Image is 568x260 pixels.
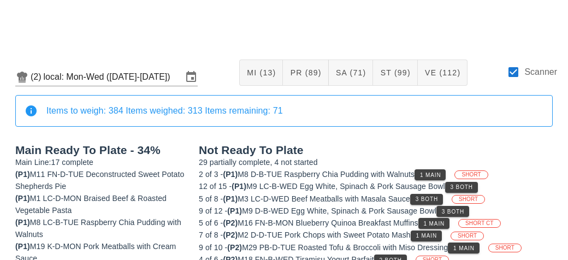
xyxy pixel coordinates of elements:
button: ST (99) [373,60,417,86]
div: M11 FN-D-TUE Deconstructed Sweet Potato Shepherds Pie [15,168,186,192]
div: M8 D-B-TUE Raspberry Chia Pudding with Walnuts [199,168,553,180]
span: (P1) [15,170,30,179]
span: 1 Main [423,221,445,227]
button: VE (112) [418,60,468,86]
div: M3 LC-D-WED Beef Meatballs with Masala Sauce [199,193,553,205]
div: M29 PB-D-TUE Roasted Tofu & Broccoli with Miso Dressing [199,241,553,253]
span: SHORT [458,232,477,240]
span: (P1) [232,182,246,191]
span: 1 Main [416,233,437,239]
div: M1 LC-D-MON Braised Beef & Roasted Vegetable Pasta [15,192,186,216]
div: M9 LC-B-WED Egg White, Spinach & Pork Sausage Bowl [199,180,553,192]
span: PR (89) [289,68,321,77]
span: (P1) [227,206,242,215]
button: PR (89) [283,60,328,86]
span: 12 of 15 - [199,182,232,191]
div: M16 FN-B-MON Blueberry Quinoa Breakfast Muffins [199,217,553,229]
span: 1 Main [419,172,441,178]
span: (P1) [15,242,30,251]
span: 9 of 12 - [199,206,227,215]
h2: Not Ready To Plate [199,144,553,156]
span: 2 of 3 - [199,170,223,179]
button: 3 Both [445,182,478,193]
div: M8 LC-B-TUE Raspberry Chia Pudding with Walnuts [15,216,186,240]
span: ST (99) [380,68,410,77]
button: 1 Main [415,169,446,180]
span: (P2) [223,218,238,227]
span: SHORT CT [465,220,494,227]
span: 5 of 6 - [199,218,223,227]
span: SA (71) [335,68,366,77]
button: 1 Main [418,218,449,229]
span: (P1) [223,170,238,179]
span: (P2) [223,231,238,239]
span: SHORT [459,196,478,203]
span: 3 Both [450,184,473,190]
div: M2 D-D-TUE Pork Chops with Sweet Potato Mash [199,229,553,241]
span: (P1) [15,218,30,227]
button: 1 Main [448,243,479,253]
span: SHORT [495,244,514,252]
span: 7 of 8 - [199,231,223,239]
button: 3 Both [436,206,469,217]
span: VE (112) [424,68,461,77]
span: (P1) [15,194,30,203]
span: (P1) [223,194,238,203]
h2: Main Ready To Plate - 34% [15,144,186,156]
button: SA (71) [329,60,374,86]
div: Items to weigh: 384 Items weighed: 313 Items remaining: 71 [46,105,543,117]
span: 1 Main [453,245,475,251]
div: M9 D-B-WED Egg White, Spinach & Pork Sausage Bowl [199,205,553,217]
span: 9 of 10 - [199,243,227,252]
button: 3 Both [410,194,443,205]
button: 1 Main [411,231,442,241]
span: MI (13) [246,68,276,77]
span: SHORT [461,171,481,179]
div: (2) [31,72,44,82]
span: 17 complete [51,158,93,167]
span: 3 Both [415,196,438,202]
span: 3 Both [441,209,464,215]
span: 5 of 8 - [199,194,223,203]
label: Scanner [524,67,557,78]
span: (P2) [227,243,242,252]
button: MI (13) [239,60,283,86]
